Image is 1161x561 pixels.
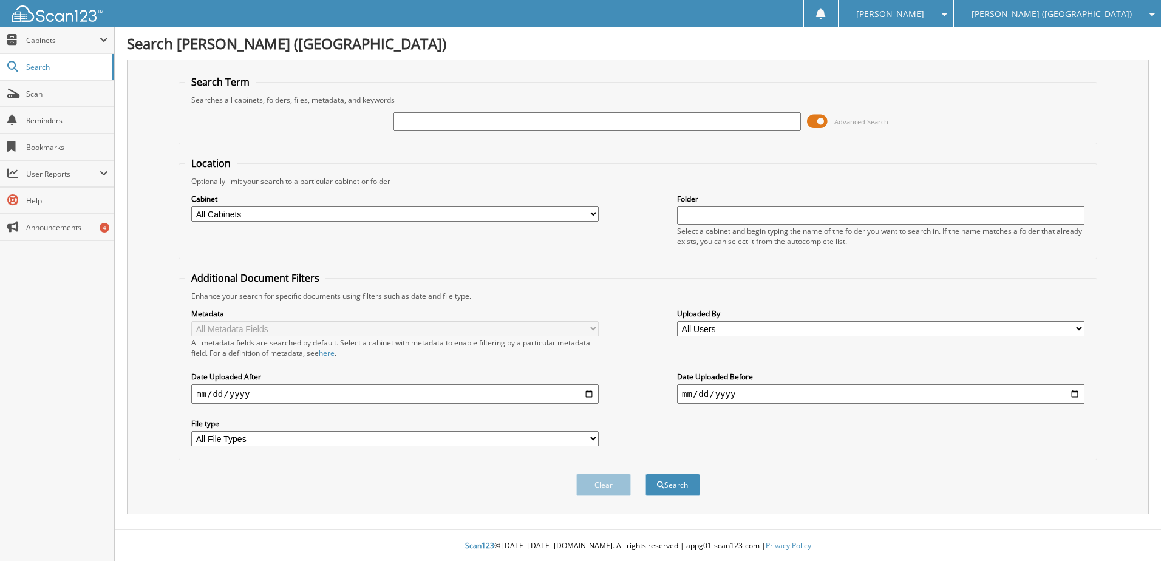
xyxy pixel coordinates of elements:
[191,372,599,382] label: Date Uploaded After
[185,95,1091,105] div: Searches all cabinets, folders, files, metadata, and keywords
[115,531,1161,561] div: © [DATE]-[DATE] [DOMAIN_NAME]. All rights reserved | appg01-scan123-com |
[26,35,100,46] span: Cabinets
[677,308,1084,319] label: Uploaded By
[191,308,599,319] label: Metadata
[834,117,888,126] span: Advanced Search
[677,194,1084,204] label: Folder
[319,348,335,358] a: here
[191,384,599,404] input: start
[26,115,108,126] span: Reminders
[127,33,1149,53] h1: Search [PERSON_NAME] ([GEOGRAPHIC_DATA])
[677,384,1084,404] input: end
[972,10,1132,18] span: [PERSON_NAME] ([GEOGRAPHIC_DATA])
[26,62,106,72] span: Search
[185,271,325,285] legend: Additional Document Filters
[677,226,1084,246] div: Select a cabinet and begin typing the name of the folder you want to search in. If the name match...
[185,176,1091,186] div: Optionally limit your search to a particular cabinet or folder
[185,157,237,170] legend: Location
[26,222,108,233] span: Announcements
[465,540,494,551] span: Scan123
[645,474,700,496] button: Search
[100,223,109,233] div: 4
[766,540,811,551] a: Privacy Policy
[12,5,103,22] img: scan123-logo-white.svg
[191,338,599,358] div: All metadata fields are searched by default. Select a cabinet with metadata to enable filtering b...
[26,142,108,152] span: Bookmarks
[191,194,599,204] label: Cabinet
[26,89,108,99] span: Scan
[185,75,256,89] legend: Search Term
[26,169,100,179] span: User Reports
[576,474,631,496] button: Clear
[856,10,924,18] span: [PERSON_NAME]
[677,372,1084,382] label: Date Uploaded Before
[1100,503,1161,561] iframe: Chat Widget
[185,291,1091,301] div: Enhance your search for specific documents using filters such as date and file type.
[26,195,108,206] span: Help
[191,418,599,429] label: File type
